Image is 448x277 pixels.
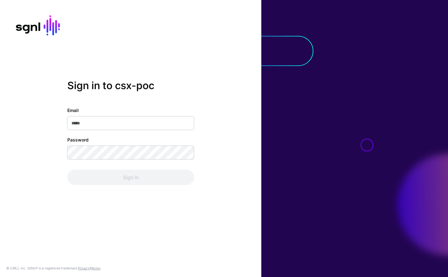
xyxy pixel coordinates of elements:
[78,266,90,270] a: Privacy
[67,79,194,91] h2: Sign in to csx-poc
[6,266,100,271] div: © [URL], Inc. SGNL® is a registered trademark. &
[91,266,100,270] a: Terms
[67,107,79,114] label: Email
[67,136,89,143] label: Password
